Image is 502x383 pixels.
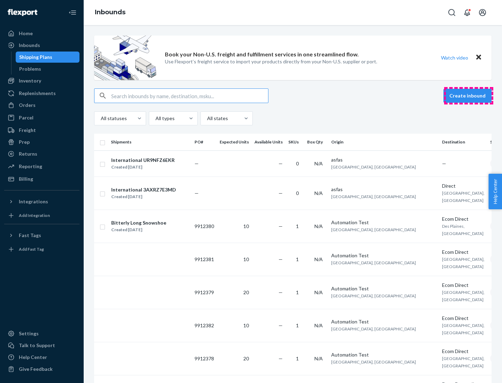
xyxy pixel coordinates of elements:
[19,354,47,361] div: Help Center
[442,348,485,355] div: Ecom Direct
[19,114,33,121] div: Parcel
[4,340,79,351] a: Talk to Support
[19,30,33,37] div: Home
[4,161,79,172] a: Reporting
[442,224,484,236] span: Des Plaines, [GEOGRAPHIC_DATA]
[331,227,416,232] span: [GEOGRAPHIC_DATA], [GEOGRAPHIC_DATA]
[445,6,459,19] button: Open Search Box
[16,63,80,75] a: Problems
[108,134,192,150] th: Shipments
[192,309,217,342] td: 9912382
[4,28,79,39] a: Home
[331,318,436,325] div: Automation Test
[314,289,323,295] span: N/A
[314,161,323,166] span: N/A
[331,359,416,365] span: [GEOGRAPHIC_DATA], [GEOGRAPHIC_DATA]
[296,256,299,262] span: 1
[89,2,131,23] ol: breadcrumbs
[217,134,252,150] th: Expected Units
[442,356,485,368] span: [GEOGRAPHIC_DATA], [GEOGRAPHIC_DATA]
[296,355,299,361] span: 1
[8,9,37,16] img: Flexport logo
[442,182,485,189] div: Direct
[4,136,79,148] a: Prep
[4,40,79,51] a: Inbounds
[19,175,33,182] div: Billing
[4,148,79,159] a: Returns
[4,100,79,111] a: Orders
[19,163,42,170] div: Reporting
[19,54,52,61] div: Shipping Plans
[165,50,359,58] p: Book your Non-U.S. freight and fulfillment services in one streamlined flow.
[19,246,44,252] div: Add Fast Tag
[111,89,268,103] input: Search inbounds by name, destination, msku...
[4,125,79,136] a: Freight
[19,127,36,134] div: Freight
[331,260,416,265] span: [GEOGRAPHIC_DATA], [GEOGRAPHIC_DATA]
[111,193,176,200] div: Created [DATE]
[4,173,79,185] a: Billing
[95,8,125,16] a: Inbounds
[243,322,249,328] span: 10
[19,139,30,146] div: Prep
[476,6,489,19] button: Open account menu
[331,285,436,292] div: Automation Test
[331,351,436,358] div: Automation Test
[286,134,304,150] th: SKUs
[314,256,323,262] span: N/A
[442,257,485,269] span: [GEOGRAPHIC_DATA], [GEOGRAPHIC_DATA]
[331,186,436,193] div: asfas
[243,256,249,262] span: 10
[4,364,79,375] button: Give Feedback
[436,53,473,63] button: Watch video
[304,134,328,150] th: Box Qty
[111,226,166,233] div: Created [DATE]
[488,174,502,209] span: Help Center
[296,289,299,295] span: 1
[331,164,416,170] span: [GEOGRAPHIC_DATA], [GEOGRAPHIC_DATA]
[442,249,485,256] div: Ecom Direct
[19,77,41,84] div: Inventory
[314,355,323,361] span: N/A
[474,53,483,63] button: Close
[296,322,299,328] span: 1
[4,112,79,123] a: Parcel
[243,223,249,229] span: 10
[192,210,217,243] td: 9912380
[331,293,416,298] span: [GEOGRAPHIC_DATA], [GEOGRAPHIC_DATA]
[19,330,39,337] div: Settings
[442,161,446,166] span: —
[19,366,53,373] div: Give Feedback
[296,190,299,196] span: 0
[279,190,283,196] span: —
[111,186,176,193] div: International 3AXRZ7E3MD
[442,190,485,203] span: [GEOGRAPHIC_DATA], [GEOGRAPHIC_DATA]
[19,42,40,49] div: Inbounds
[252,134,286,150] th: Available Units
[279,355,283,361] span: —
[4,230,79,241] button: Fast Tags
[331,219,436,226] div: Automation Test
[296,223,299,229] span: 1
[100,115,101,122] input: All statuses
[192,276,217,309] td: 9912379
[4,352,79,363] a: Help Center
[4,196,79,207] button: Integrations
[442,282,485,289] div: Ecom Direct
[460,6,474,19] button: Open notifications
[243,289,249,295] span: 20
[439,134,487,150] th: Destination
[192,342,217,375] td: 9912378
[19,212,50,218] div: Add Integration
[279,322,283,328] span: —
[19,198,48,205] div: Integrations
[314,223,323,229] span: N/A
[279,256,283,262] span: —
[243,355,249,361] span: 20
[442,323,485,335] span: [GEOGRAPHIC_DATA], [GEOGRAPHIC_DATA]
[331,156,436,163] div: asfas
[331,326,416,331] span: [GEOGRAPHIC_DATA], [GEOGRAPHIC_DATA]
[314,190,323,196] span: N/A
[4,75,79,86] a: Inventory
